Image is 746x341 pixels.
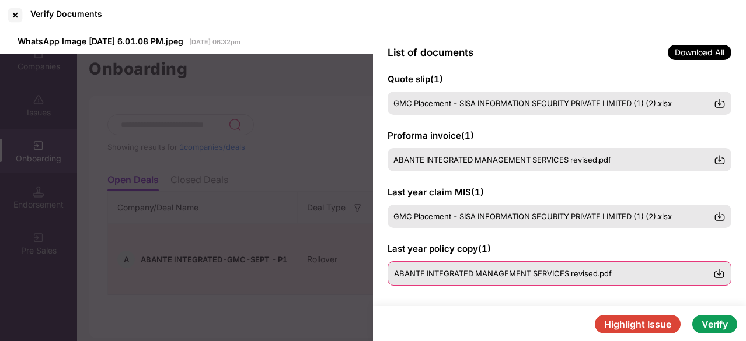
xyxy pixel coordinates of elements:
span: [DATE] 06:32pm [189,38,240,46]
img: svg+xml;base64,PHN2ZyBpZD0iRG93bmxvYWQtMzJ4MzIiIHhtbG5zPSJodHRwOi8vd3d3LnczLm9yZy8yMDAwL3N2ZyIgd2... [713,268,725,279]
button: Highlight Issue [595,315,681,333]
span: Quote slip ( 1 ) [388,73,443,85]
span: GMC Placement - SISA INFORMATION SECURITY PRIVATE LIMITED (1) (2).xlsx [393,99,672,108]
span: Last year policy copy ( 1 ) [388,243,491,254]
span: ABANTE INTEGRATED MANAGEMENT SERVICES revised.pdf [394,269,612,278]
span: ABANTE INTEGRATED MANAGEMENT SERVICES revised.pdf [393,155,611,164]
img: svg+xml;base64,PHN2ZyBpZD0iRG93bmxvYWQtMzJ4MzIiIHhtbG5zPSJodHRwOi8vd3d3LnczLm9yZy8yMDAwL3N2ZyIgd2... [714,97,726,109]
span: List of documents [388,47,473,58]
span: Download All [668,45,731,60]
div: Verify Documents [30,9,102,19]
span: WhatsApp Image [DATE] 6.01.08 PM.jpeg [18,36,183,46]
span: Proforma invoice ( 1 ) [388,130,474,141]
img: svg+xml;base64,PHN2ZyBpZD0iRG93bmxvYWQtMzJ4MzIiIHhtbG5zPSJodHRwOi8vd3d3LnczLm9yZy8yMDAwL3N2ZyIgd2... [714,210,726,222]
button: Verify [692,315,737,333]
img: svg+xml;base64,PHN2ZyBpZD0iRG93bmxvYWQtMzJ4MzIiIHhtbG5zPSJodHRwOi8vd3d3LnczLm9yZy8yMDAwL3N2ZyIgd2... [714,154,726,166]
span: GMC Placement - SISA INFORMATION SECURITY PRIVATE LIMITED (1) (2).xlsx [393,212,672,221]
span: Last year claim MIS ( 1 ) [388,187,484,198]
